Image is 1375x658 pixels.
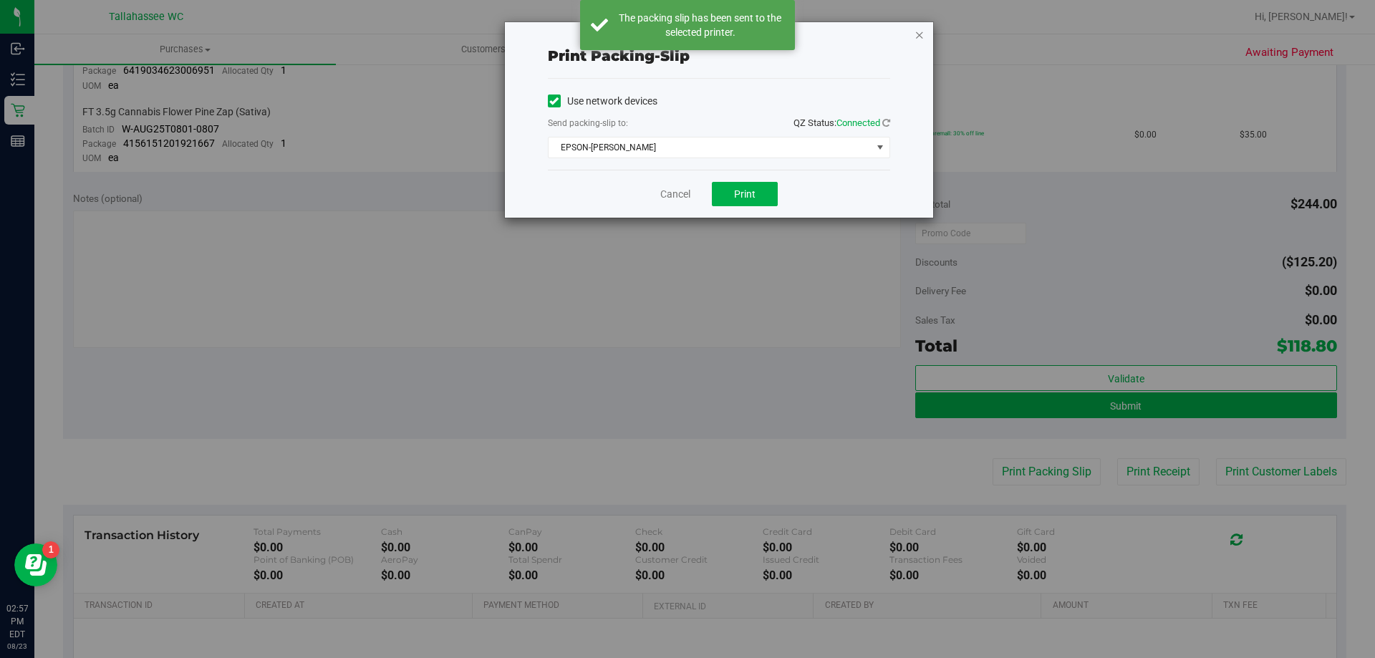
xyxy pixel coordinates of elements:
div: The packing slip has been sent to the selected printer. [616,11,784,39]
button: Print [712,182,778,206]
iframe: Resource center [14,543,57,586]
label: Send packing-slip to: [548,117,628,130]
span: EPSON-[PERSON_NAME] [549,137,872,158]
iframe: Resource center unread badge [42,541,59,558]
span: Connected [836,117,880,128]
span: Print packing-slip [548,47,690,64]
span: QZ Status: [793,117,890,128]
span: Print [734,188,756,200]
span: select [871,137,889,158]
a: Cancel [660,187,690,202]
label: Use network devices [548,94,657,109]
